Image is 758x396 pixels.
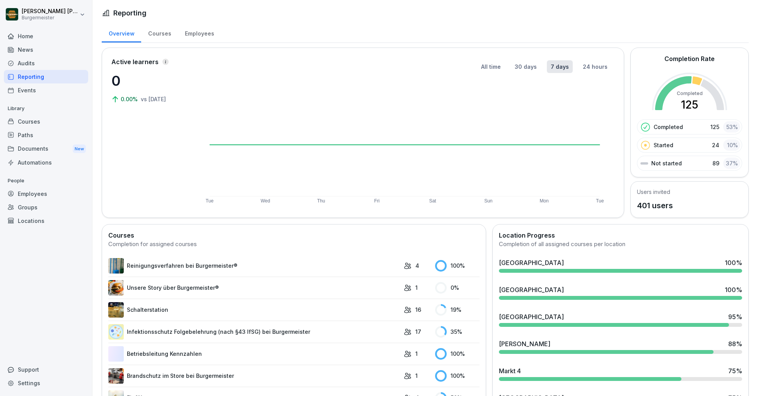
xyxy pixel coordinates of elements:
a: Betriebsleitung Kennzahlen [108,346,400,362]
p: 16 [415,306,421,314]
text: Thu [317,198,325,204]
img: yk83gqu5jn5gw35qhtj3mpve.png [108,280,124,296]
div: 100 % [725,285,742,294]
p: 4 [415,262,419,270]
p: 89 [712,159,719,167]
div: 100 % [435,260,480,272]
div: [GEOGRAPHIC_DATA] [499,285,564,294]
div: Completion for assigned courses [108,240,480,249]
a: Unsere Story über Burgermeister® [108,280,400,296]
button: All time [477,60,505,73]
a: [PERSON_NAME]88% [496,336,745,357]
a: DocumentsNew [4,142,88,156]
text: Tue [206,198,214,204]
p: 17 [415,328,421,336]
p: People [4,175,88,187]
div: Support [4,363,88,376]
a: Employees [4,187,88,201]
div: 19 % [435,304,480,316]
a: Settings [4,376,88,390]
a: [GEOGRAPHIC_DATA]100% [496,255,745,276]
div: 35 % [435,326,480,338]
text: Mon [540,198,549,204]
p: Not started [651,159,682,167]
a: Paths [4,128,88,142]
text: Wed [261,198,270,204]
p: 0.00% [121,95,139,103]
p: vs [DATE] [141,95,166,103]
text: Sat [429,198,437,204]
h2: Courses [108,231,480,240]
div: 37 % [723,158,740,169]
p: Burgermeister [22,15,78,20]
a: Schalterstation [108,302,400,318]
div: Groups [4,201,88,214]
p: Active learners [111,57,159,66]
a: Reinigungsverfahren bei Burgermeister® [108,258,400,274]
h1: Reporting [113,8,147,18]
p: 0 [111,70,189,91]
div: Completion of all assigned courses per location [499,240,742,249]
p: Started [654,141,673,149]
div: 95 % [728,312,742,321]
a: Overview [102,23,141,42]
div: 100 % [435,348,480,360]
a: Reporting [4,70,88,83]
a: Courses [4,115,88,128]
div: Documents [4,142,88,156]
a: Events [4,83,88,97]
p: 1 [415,284,418,292]
div: 88 % [728,339,742,348]
div: Audits [4,56,88,70]
p: 1 [415,372,418,380]
img: zojjtgecl3qaq1n3gyboj7fn.png [108,302,124,318]
a: Courses [141,23,178,42]
a: [GEOGRAPHIC_DATA]100% [496,282,745,303]
a: Infektionsschutz Folgebelehrung (nach §43 IfSG) bei Burgermeister [108,324,400,340]
div: [GEOGRAPHIC_DATA] [499,312,564,321]
div: 75 % [728,366,742,376]
div: Markt 4 [499,366,521,376]
div: New [73,144,86,153]
div: 100 % [725,258,742,267]
img: ic09auyss2j1jvpur24df4wu.png [108,368,124,384]
p: Library [4,102,88,115]
a: [GEOGRAPHIC_DATA]95% [496,309,745,330]
a: News [4,43,88,56]
h2: Completion Rate [664,54,715,63]
p: [PERSON_NAME] [PERSON_NAME] [PERSON_NAME] [22,8,78,15]
div: 100 % [435,370,480,382]
text: Fri [374,198,380,204]
a: Markt 475% [496,363,745,384]
p: 1 [415,350,418,358]
div: [PERSON_NAME] [499,339,550,348]
a: Locations [4,214,88,228]
p: 401 users [637,200,673,211]
h5: Users invited [637,188,673,196]
button: 7 days [547,60,573,73]
a: Automations [4,156,88,169]
p: 24 [712,141,719,149]
text: Sun [485,198,493,204]
div: 10 % [723,139,740,151]
p: 125 [710,123,719,131]
img: koo5icv7lj8zr1vdtkxmkv8m.png [108,258,124,274]
img: x1nnh2ybbqo7uzpnjugev9cm.png [108,324,124,340]
div: 53 % [723,121,740,133]
p: Completed [654,123,683,131]
a: Home [4,29,88,43]
a: Employees [178,23,221,42]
